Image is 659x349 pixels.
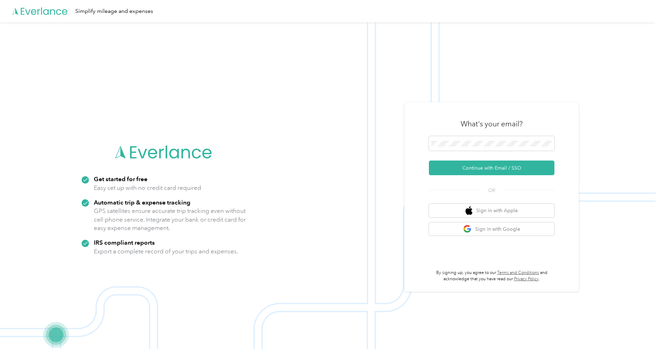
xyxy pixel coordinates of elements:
[429,270,554,282] p: By signing up, you agree to our and acknowledge that you have read our .
[465,206,472,215] img: apple logo
[94,175,147,183] strong: Get started for free
[75,7,153,16] div: Simplify mileage and expenses
[94,207,246,232] p: GPS satellites ensure accurate trip tracking even without cell phone service. Integrate your bank...
[620,310,659,349] iframe: Everlance-gr Chat Button Frame
[429,222,554,236] button: google logoSign in with Google
[429,204,554,217] button: apple logoSign in with Apple
[94,184,201,192] p: Easy set up with no credit card required
[479,187,504,194] span: OR
[94,247,238,256] p: Export a complete record of your trips and expenses.
[461,119,523,129] h3: What's your email?
[429,161,554,175] button: Continue with Email / SSO
[463,225,472,233] img: google logo
[94,199,190,206] strong: Automatic trip & expense tracking
[514,276,539,282] a: Privacy Policy
[497,270,539,275] a: Terms and Conditions
[94,239,155,246] strong: IRS compliant reports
